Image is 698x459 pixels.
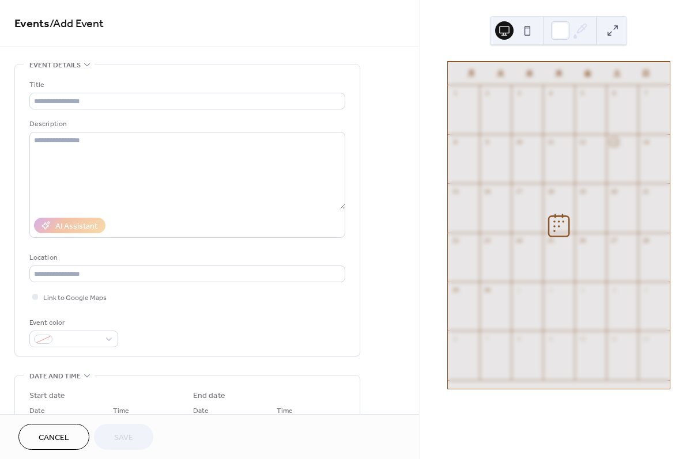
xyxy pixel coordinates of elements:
div: 4 [546,89,555,97]
div: 23 [483,236,492,245]
div: 3 [578,285,587,294]
div: 7 [642,89,650,97]
div: 17 [515,187,523,195]
div: 3 [515,89,523,97]
div: Description [29,118,343,130]
div: 30 [483,285,492,294]
div: 4 [610,285,618,294]
div: 9 [546,334,555,343]
div: 19 [578,187,587,195]
div: 6 [451,334,460,343]
div: 12 [642,334,650,343]
div: 11 [610,334,618,343]
div: Start date [29,390,65,402]
div: 10 [515,138,523,146]
div: 火 [486,62,515,85]
span: Date [29,405,45,417]
div: Location [29,252,343,264]
a: Events [14,13,50,35]
div: 月 [457,62,486,85]
div: 2 [546,285,555,294]
button: Cancel [18,424,89,450]
div: 9 [483,138,492,146]
span: Event details [29,59,81,71]
div: 8 [451,138,460,146]
span: Link to Google Maps [43,292,107,304]
span: Date and time [29,370,81,382]
div: 1 [515,285,523,294]
div: 日 [632,62,661,85]
div: 5 [642,285,650,294]
div: 29 [451,285,460,294]
span: / Add Event [50,13,104,35]
div: 18 [546,187,555,195]
div: 20 [610,187,618,195]
div: 28 [642,236,650,245]
div: 16 [483,187,492,195]
div: 金 [574,62,602,85]
div: 1 [451,89,460,97]
div: 7 [483,334,492,343]
div: 25 [546,236,555,245]
div: 水 [515,62,544,85]
div: 13 [610,138,618,146]
div: 24 [515,236,523,245]
div: 土 [602,62,631,85]
div: Title [29,79,343,91]
div: 11 [546,138,555,146]
div: 22 [451,236,460,245]
div: 木 [544,62,573,85]
span: Time [113,405,129,417]
div: 26 [578,236,587,245]
span: Cancel [39,432,69,444]
div: 12 [578,138,587,146]
div: 2 [483,89,492,97]
div: 27 [610,236,618,245]
div: 8 [515,334,523,343]
div: 10 [578,334,587,343]
div: 5 [578,89,587,97]
div: 15 [451,187,460,195]
div: 21 [642,187,650,195]
span: Time [277,405,293,417]
div: End date [193,390,225,402]
span: Date [193,405,209,417]
div: 6 [610,89,618,97]
div: Event color [29,317,116,329]
div: 14 [642,138,650,146]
